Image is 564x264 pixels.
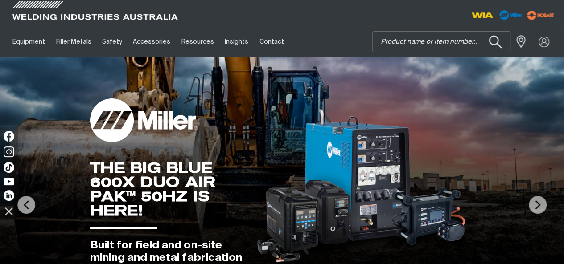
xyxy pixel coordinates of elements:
button: Search products [478,29,514,55]
img: PrevArrow [17,196,35,214]
a: Safety [97,26,128,57]
a: Equipment [7,26,50,57]
img: LinkedIn [4,190,14,201]
img: miller [524,8,557,22]
input: Product name or item number... [373,32,510,52]
img: hide socials [1,203,16,219]
a: Contact [254,26,289,57]
a: Filler Metals [50,26,96,57]
img: Instagram [4,146,14,157]
img: Facebook [4,131,14,142]
div: THE BIG BLUE 600X DUO AIR PAK™ 50HZ IS HERE! [90,161,242,218]
img: YouTube [4,178,14,185]
a: Insights [219,26,254,57]
nav: Main [7,26,420,57]
img: NextArrow [529,196,547,214]
a: Accessories [128,26,176,57]
img: TikTok [4,162,14,173]
a: Resources [176,26,219,57]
